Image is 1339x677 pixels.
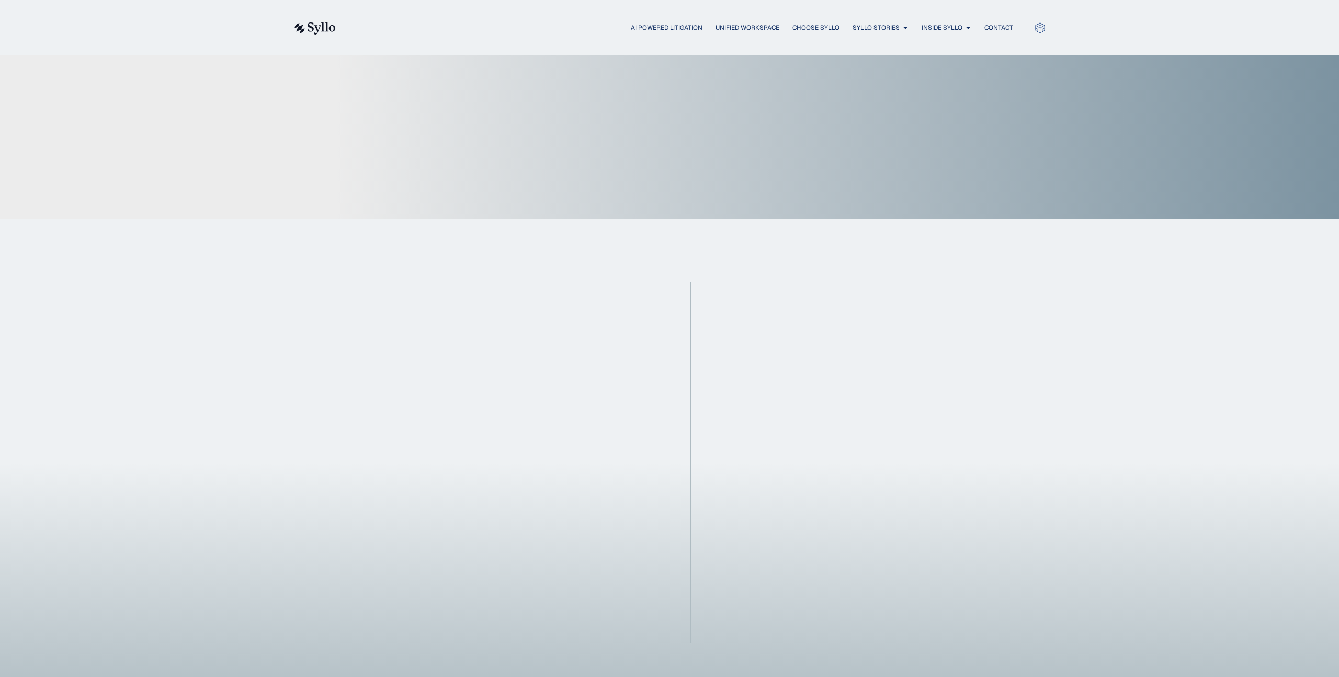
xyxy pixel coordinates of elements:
[293,22,336,35] img: syllo
[853,23,900,32] a: Syllo Stories
[922,23,962,32] a: Inside Syllo
[631,23,702,32] a: AI Powered Litigation
[792,23,839,32] a: Choose Syllo
[984,23,1013,32] a: Contact
[357,23,1013,33] nav: Menu
[357,23,1013,33] div: Menu Toggle
[716,23,779,32] a: Unified Workspace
